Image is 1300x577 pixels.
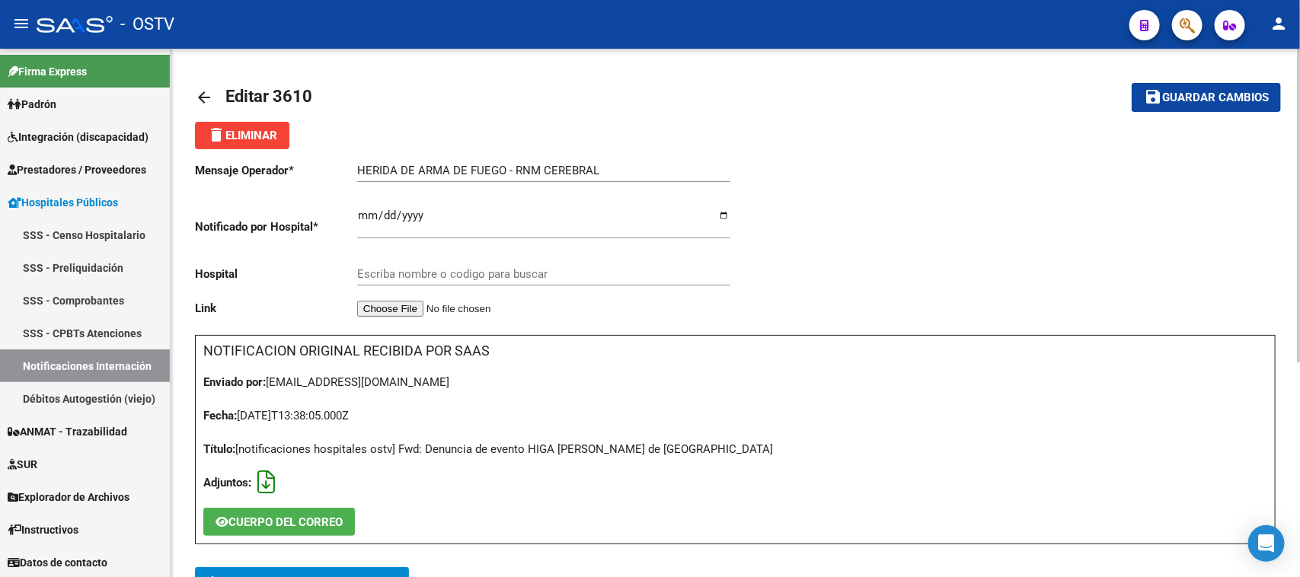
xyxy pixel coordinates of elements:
span: Firma Express [8,63,87,80]
mat-icon: delete [207,126,225,144]
p: Hospital [195,266,357,282]
span: SUR [8,456,37,473]
mat-icon: menu [12,14,30,33]
strong: Fecha: [203,409,237,422]
span: Eliminar [207,129,277,142]
h3: NOTIFICACION ORIGINAL RECIBIDA POR SAAS [203,340,1267,362]
span: Integración (discapacidad) [8,129,149,145]
span: Hospitales Públicos [8,194,118,211]
span: ANMAT - Trazabilidad [8,423,127,440]
div: Open Intercom Messenger [1248,525,1285,562]
p: Notificado por Hospital [195,218,357,235]
p: Link [195,300,357,317]
span: Explorador de Archivos [8,489,129,505]
span: Padrón [8,96,56,113]
mat-icon: save [1144,88,1162,106]
button: Guardar cambios [1132,83,1281,111]
span: Editar 3610 [225,87,312,106]
span: Instructivos [8,521,78,538]
p: Mensaje Operador [195,162,357,179]
span: CUERPO DEL CORREO [228,515,343,529]
span: Guardar cambios [1162,91,1269,105]
strong: Enviado por: [203,375,266,389]
mat-icon: person [1270,14,1288,33]
mat-icon: arrow_back [195,88,213,107]
div: [EMAIL_ADDRESS][DOMAIN_NAME] [203,374,1267,391]
div: [notificaciones hospitales ostv] Fwd: Denuncia de evento HIGA [PERSON_NAME] de [GEOGRAPHIC_DATA] [203,441,1267,457]
span: - OSTV [120,8,174,41]
span: Datos de contacto [8,554,107,571]
strong: Adjuntos: [203,476,251,489]
button: Eliminar [195,122,289,149]
strong: Título: [203,442,235,456]
button: CUERPO DEL CORREO [203,508,355,536]
div: [DATE]T13:38:05.000Z [203,407,1267,424]
span: Prestadores / Proveedores [8,161,146,178]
